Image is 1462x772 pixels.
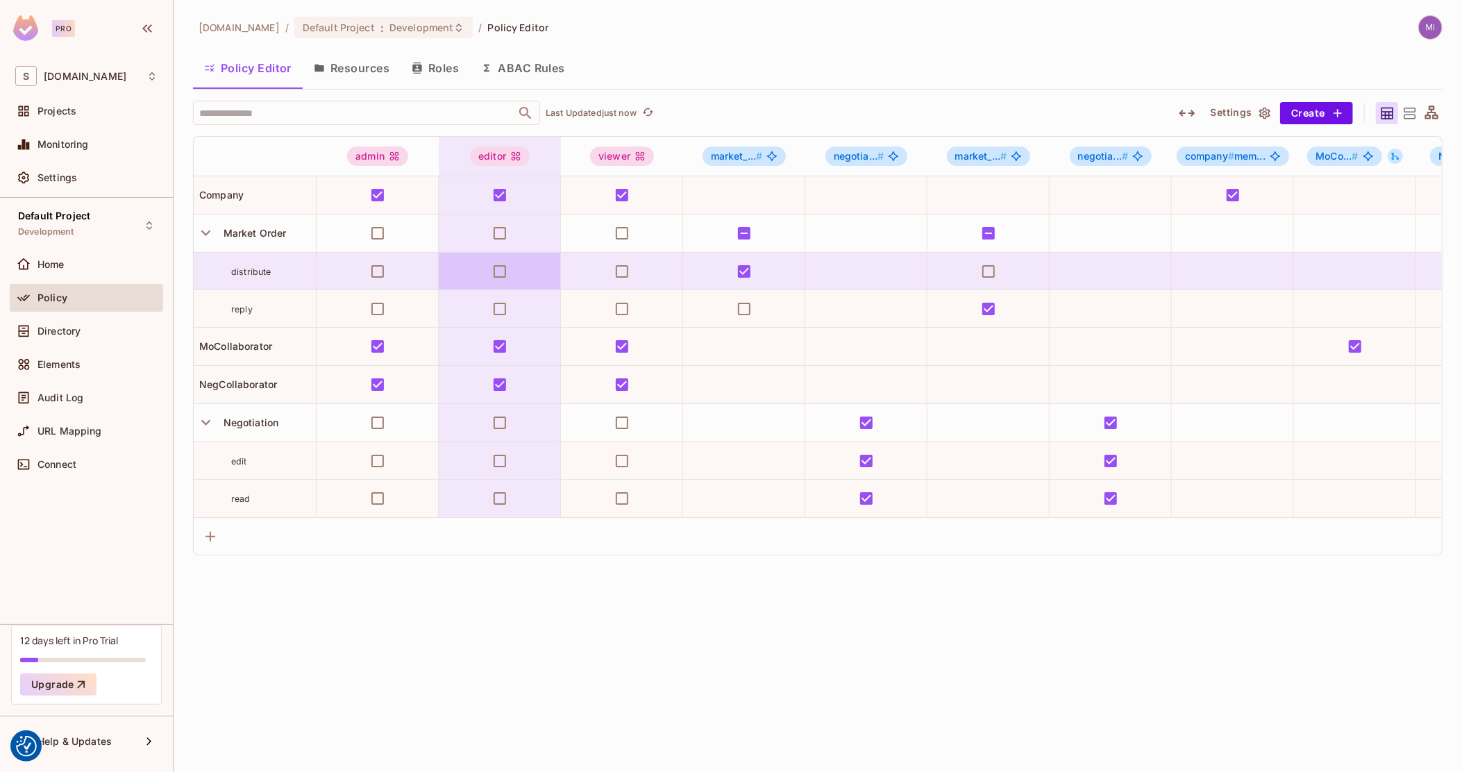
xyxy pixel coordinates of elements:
[401,51,470,85] button: Roles
[488,21,549,34] span: Policy Editor
[303,21,375,34] span: Default Project
[711,150,763,162] span: market_...
[218,417,279,428] span: Negotiation
[218,227,287,239] span: Market Order
[1307,146,1381,166] span: MoCollaborator#member
[955,150,1007,162] span: market_...
[1177,146,1289,166] span: company#member
[37,172,77,183] span: Settings
[1070,146,1152,166] span: negotiation#invitee
[193,51,303,85] button: Policy Editor
[285,21,289,34] li: /
[231,304,253,314] span: reply
[52,20,75,37] div: Pro
[590,146,654,166] div: viewer
[37,392,83,403] span: Audit Log
[703,146,787,166] span: market_order#creator
[947,146,1031,166] span: market_order#invitee
[1000,150,1007,162] span: #
[37,736,112,747] span: Help & Updates
[231,456,247,467] span: edit
[1205,102,1275,124] button: Settings
[1352,150,1358,162] span: #
[16,736,37,757] img: Revisit consent button
[199,21,280,34] span: the active workspace
[37,106,76,117] span: Projects
[20,673,96,696] button: Upgrade
[1185,150,1234,162] span: company
[639,105,656,121] button: refresh
[37,292,67,303] span: Policy
[389,21,453,34] span: Development
[194,340,272,352] span: MoCollaborator
[13,15,38,41] img: SReyMgAAAABJRU5ErkJggg==
[231,494,251,504] span: read
[15,66,37,86] span: S
[347,146,408,166] div: admin
[1122,150,1128,162] span: #
[756,150,762,162] span: #
[1419,16,1442,39] img: michal.wojcik@testshipping.com
[834,150,884,162] span: negotia...
[516,103,535,123] button: Open
[642,106,654,120] span: refresh
[18,226,74,237] span: Development
[194,378,277,390] span: NegCollaborator
[380,22,385,33] span: :
[470,51,576,85] button: ABAC Rules
[1316,150,1358,162] span: MoCo...
[18,210,90,221] span: Default Project
[16,736,37,757] button: Consent Preferences
[470,146,530,166] div: editor
[44,71,126,82] span: Workspace: sea.live
[303,51,401,85] button: Resources
[1078,150,1129,162] span: negotia...
[546,108,637,119] p: Last Updated just now
[37,326,81,337] span: Directory
[37,259,65,270] span: Home
[37,359,81,370] span: Elements
[877,150,884,162] span: #
[20,634,118,647] div: 12 days left in Pro Trial
[37,426,102,437] span: URL Mapping
[194,189,244,201] span: Company
[825,146,908,166] span: negotiation#creator
[478,21,482,34] li: /
[231,267,271,277] span: distribute
[1280,102,1353,124] button: Create
[1185,151,1266,162] span: mem...
[637,105,656,121] span: Click to refresh data
[37,459,76,470] span: Connect
[1228,150,1234,162] span: #
[37,139,89,150] span: Monitoring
